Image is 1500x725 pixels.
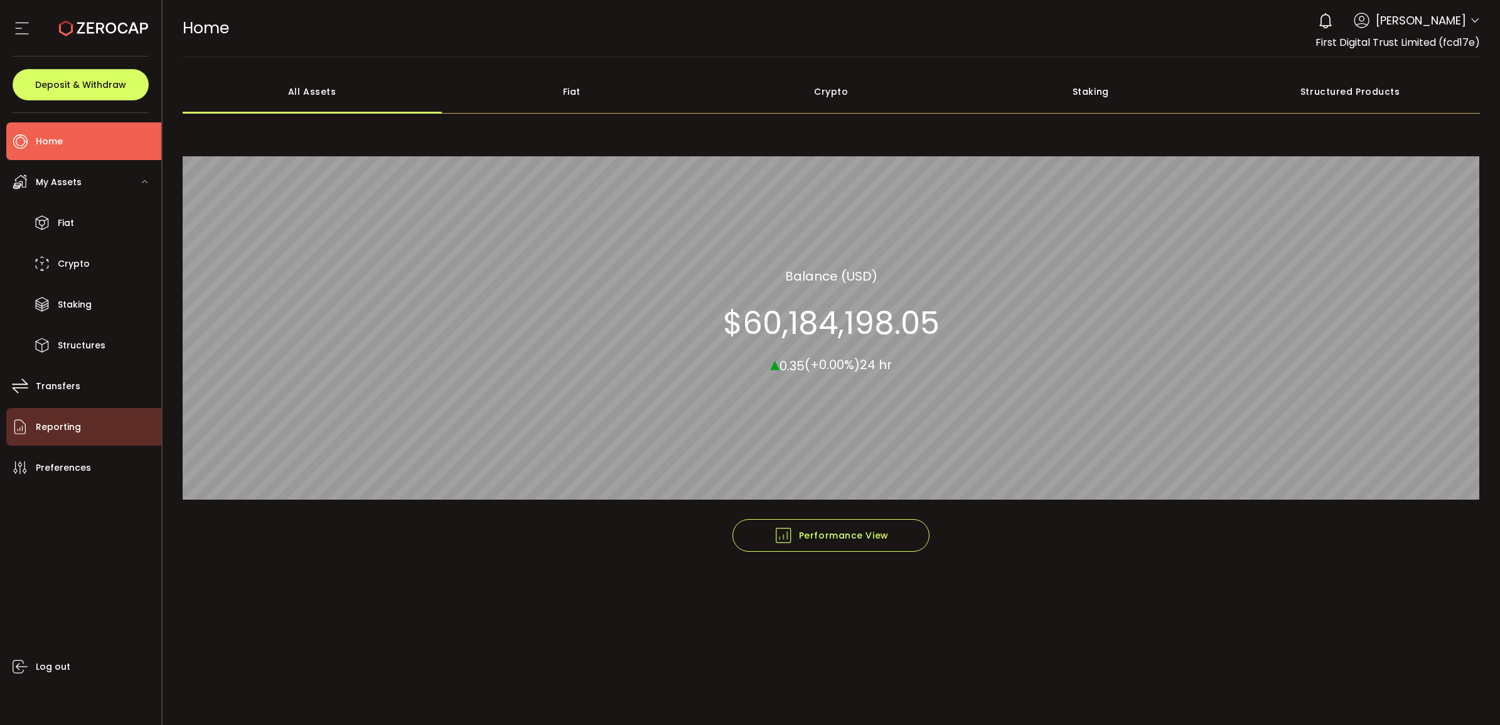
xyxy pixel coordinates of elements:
span: 24 hr [860,356,892,373]
span: Preferences [36,459,91,477]
span: Reporting [36,418,81,436]
div: Staking [961,70,1221,114]
span: (+0.00%) [805,356,860,373]
span: Structures [58,336,105,355]
span: Staking [58,296,92,314]
button: Performance View [732,519,929,552]
div: All Assets [183,70,442,114]
span: Fiat [58,214,74,232]
span: Home [183,17,229,39]
iframe: Chat Widget [1437,665,1500,725]
span: My Assets [36,173,82,191]
span: Log out [36,658,70,676]
span: First Digital Trust Limited (fcd17e) [1315,35,1480,50]
span: Home [36,132,63,151]
span: [PERSON_NAME] [1376,12,1466,29]
span: 0.35 [779,357,805,374]
span: Performance View [774,526,889,545]
span: Crypto [58,255,90,273]
span: Transfers [36,377,80,395]
div: Crypto [702,70,962,114]
section: $60,184,198.05 [723,304,940,341]
span: ▴ [770,350,779,377]
div: Structured Products [1221,70,1481,114]
button: Deposit & Withdraw [13,69,149,100]
div: Fiat [442,70,702,114]
section: Balance (USD) [785,266,877,285]
span: Deposit & Withdraw [35,80,126,89]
